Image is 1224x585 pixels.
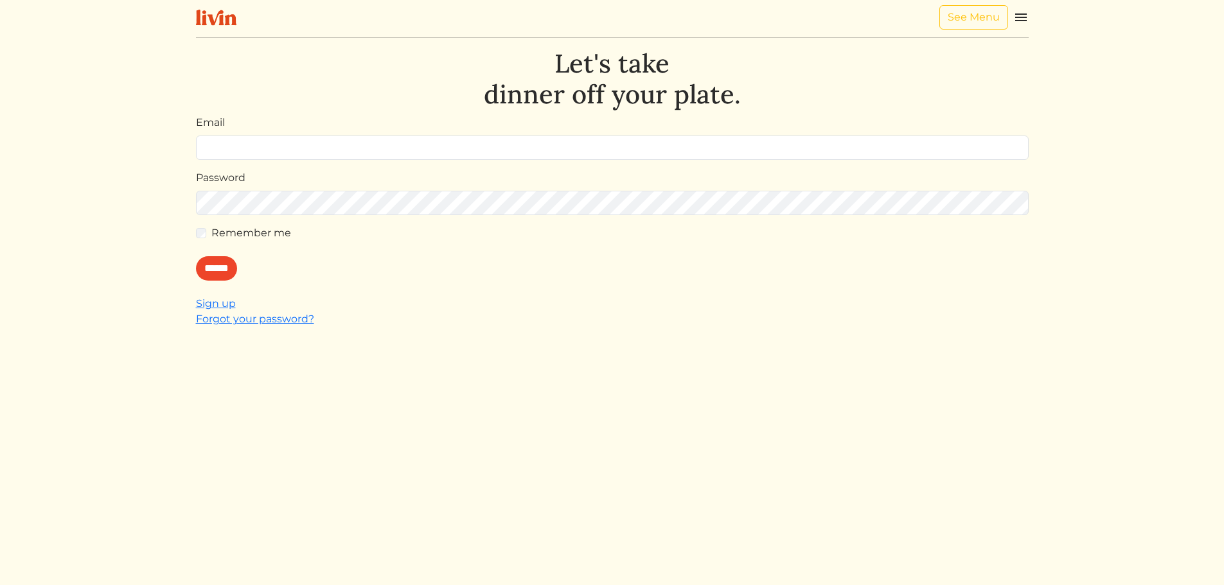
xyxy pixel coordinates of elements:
a: Sign up [196,297,236,310]
h1: Let's take dinner off your plate. [196,48,1029,110]
img: livin-logo-a0d97d1a881af30f6274990eb6222085a2533c92bbd1e4f22c21b4f0d0e3210c.svg [196,10,236,26]
img: menu_hamburger-cb6d353cf0ecd9f46ceae1c99ecbeb4a00e71ca567a856bd81f57e9d8c17bb26.svg [1013,10,1029,25]
label: Password [196,170,245,186]
label: Remember me [211,225,291,241]
a: Forgot your password? [196,313,314,325]
a: See Menu [939,5,1008,30]
label: Email [196,115,225,130]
